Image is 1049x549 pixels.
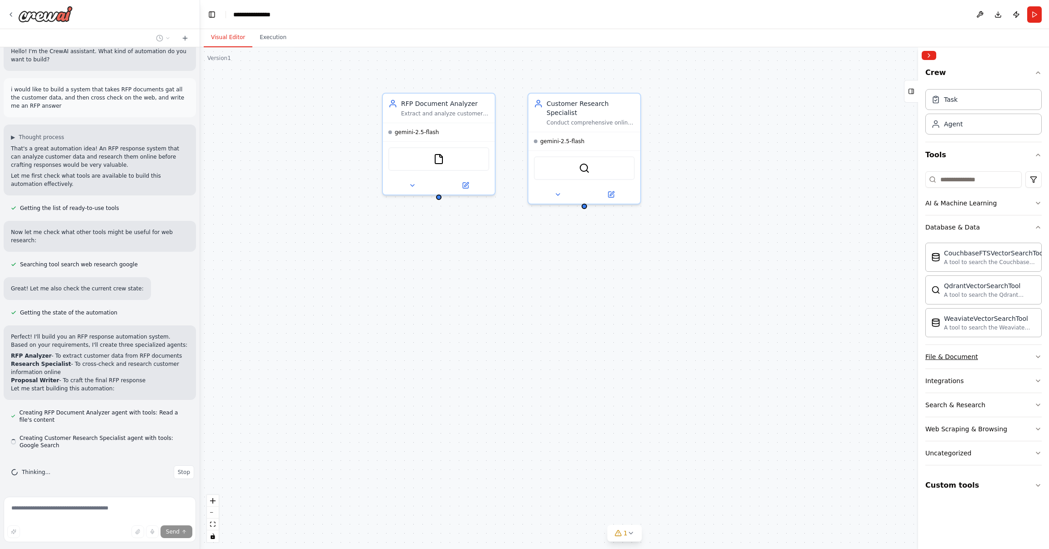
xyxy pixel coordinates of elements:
div: Search & Research [925,400,985,409]
div: File & Document [925,352,978,361]
span: 1 [623,529,627,538]
button: Tools [925,142,1042,168]
div: A tool to search the Qdrant database for relevant information on internal documents. [944,291,1036,299]
div: React Flow controls [207,495,219,542]
img: Qdrantvectorsearchtool [931,285,940,294]
li: - To craft the final RFP response [11,376,189,384]
div: Customer Research Specialist [547,99,635,117]
div: Tools [925,168,1042,473]
span: Searching tool search web research google [20,261,138,268]
p: i would like to build a system that takes RFP documents gat all the customer data, and then cross... [11,85,189,110]
button: Database & Data [925,215,1042,239]
div: A tool to search the Weaviate database for relevant information on internal documents. [944,324,1036,331]
p: Hello! I'm the CrewAI assistant. What kind of automation do you want to build? [11,47,189,64]
p: Let me first check what tools are available to build this automation effectively. [11,172,189,188]
strong: Research Specialist [11,361,71,367]
div: Web Scraping & Browsing [925,424,1007,434]
img: Logo [18,6,73,22]
button: Send [161,525,192,538]
img: Couchbaseftsvectorsearchtool [931,253,940,262]
span: Thought process [19,134,64,141]
button: Stop [174,465,194,479]
button: Custom tools [925,473,1042,498]
div: Customer Research SpecialistConduct comprehensive online research about {company_name} to verify,... [527,93,641,205]
span: Send [166,528,180,535]
button: File & Document [925,345,1042,369]
p: Now let me check what other tools might be useful for web research: [11,228,189,245]
button: Crew [925,64,1042,85]
div: Conduct comprehensive online research about {company_name} to verify, validate, and expand upon t... [547,119,635,126]
div: WeaviateVectorSearchTool [944,314,1036,323]
button: Open in side panel [440,180,491,191]
div: Uncategorized [925,449,971,458]
p: Let me start building this automation: [11,384,189,393]
div: RFP Document Analyzer [401,99,489,108]
button: zoom out [207,507,219,519]
strong: RFP Analyzer [11,353,51,359]
button: Uncategorized [925,441,1042,465]
button: Click to speak your automation idea [146,525,159,538]
button: Improve this prompt [7,525,20,538]
div: Crew [925,85,1042,142]
div: Extract and analyze customer data from RFP documents for {company_name}, identifying key requirem... [401,110,489,117]
button: Open in side panel [585,189,637,200]
button: toggle interactivity [207,530,219,542]
button: AI & Machine Learning [925,191,1042,215]
span: gemini-2.5-flash [395,129,439,136]
div: Integrations [925,376,964,385]
img: SerplyWebSearchTool [579,163,590,174]
button: Integrations [925,369,1042,393]
button: Collapse right sidebar [922,51,936,60]
button: Start a new chat [178,33,192,44]
li: - To cross-check and research customer information online [11,360,189,376]
span: Stop [178,469,190,476]
div: AI & Machine Learning [925,199,997,208]
div: Agent [944,120,963,129]
div: RFP Document AnalyzerExtract and analyze customer data from RFP documents for {company_name}, ide... [382,93,496,195]
p: Great! Let me also check the current crew state: [11,284,144,293]
span: Getting the list of ready-to-use tools [20,205,119,212]
div: Database & Data [925,223,980,232]
button: zoom in [207,495,219,507]
button: Upload files [131,525,144,538]
img: FileReadTool [433,154,444,165]
span: Getting the state of the automation [20,309,117,316]
strong: Proposal Writer [11,377,59,384]
span: Creating RFP Document Analyzer agent with tools: Read a file's content [19,409,189,424]
span: ▶ [11,134,15,141]
button: Hide left sidebar [206,8,218,21]
span: Creating Customer Research Specialist agent with tools: Google Search [20,434,189,449]
div: Database & Data [925,239,1042,344]
button: Visual Editor [204,28,252,47]
div: QdrantVectorSearchTool [944,281,1036,290]
p: Perfect! I'll build you an RFP response automation system. Based on your requirements, I'll creat... [11,333,189,349]
button: 1 [607,525,642,542]
button: fit view [207,519,219,530]
button: Toggle Sidebar [914,47,922,549]
button: Web Scraping & Browsing [925,417,1042,441]
button: Switch to previous chat [152,33,174,44]
div: A tool to search the Couchbase database for relevant information on internal documents. [944,259,1045,266]
span: Thinking... [22,469,50,476]
button: ▶Thought process [11,134,64,141]
div: Task [944,95,958,104]
span: gemini-2.5-flash [540,138,584,145]
p: That's a great automation idea! An RFP response system that can analyze customer data and researc... [11,145,189,169]
button: Execution [252,28,294,47]
button: Search & Research [925,393,1042,417]
li: - To extract customer data from RFP documents [11,352,189,360]
div: Version 1 [207,55,231,62]
nav: breadcrumb [233,10,280,19]
div: CouchbaseFTSVectorSearchTool [944,249,1045,258]
img: Weaviatevectorsearchtool [931,318,940,327]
